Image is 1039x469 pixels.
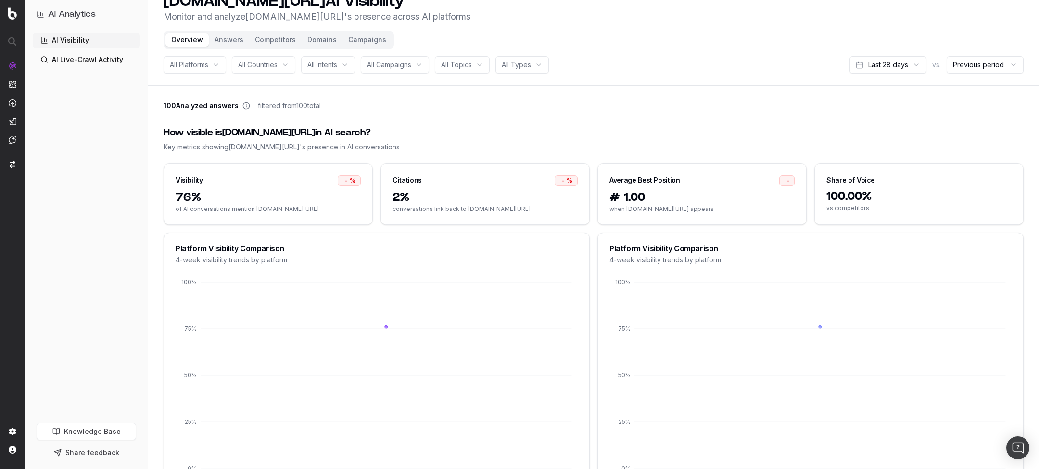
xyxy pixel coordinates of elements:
a: AI Live-Crawl Activity [33,52,140,67]
span: conversations link back to [DOMAIN_NAME][URL] [393,205,578,213]
div: Average Best Position [609,175,680,185]
span: filtered from 100 total [258,101,321,111]
div: 4-week visibility trends by platform [609,255,1012,265]
div: Platform Visibility Comparison [609,245,1012,252]
div: - [779,175,795,186]
div: 4-week visibility trends by platform [176,255,578,265]
button: Domains [302,33,342,47]
img: Assist [9,136,16,144]
button: Overview [165,33,209,47]
img: Botify logo [8,7,17,20]
div: Platform Visibility Comparison [176,245,578,252]
img: Activation [9,99,16,107]
tspan: 50% [184,371,197,379]
a: AI Visibility [33,33,140,48]
div: Key metrics showing [DOMAIN_NAME][URL] 's presence in AI conversations [164,142,1024,152]
span: 76% [176,190,361,205]
span: All Countries [238,60,278,70]
img: Studio [9,118,16,125]
tspan: 100% [615,278,631,285]
div: Share of Voice [826,175,875,185]
button: Share feedback [37,444,136,461]
button: Answers [209,33,249,47]
a: Knowledge Base [37,423,136,440]
img: Analytics [9,62,16,70]
span: 100 Analyzed answers [164,101,239,111]
span: % [567,177,572,185]
div: Open Intercom Messenger [1006,436,1029,459]
div: Visibility [176,175,203,185]
span: 2% [393,190,578,205]
span: when [DOMAIN_NAME][URL] appears [609,205,795,213]
tspan: 50% [618,371,631,379]
span: All Platforms [170,60,208,70]
img: My account [9,446,16,454]
tspan: 75% [618,325,631,332]
img: Intelligence [9,80,16,88]
span: of AI conversations mention [DOMAIN_NAME][URL] [176,205,361,213]
div: - [555,175,578,186]
img: Switch project [10,161,15,168]
button: AI Analytics [37,8,136,21]
span: 100.00% [826,189,1012,204]
img: Setting [9,428,16,435]
span: vs. [932,60,941,70]
div: - [338,175,361,186]
span: vs competitors [826,204,1012,212]
tspan: 100% [181,278,197,285]
tspan: 75% [184,325,197,332]
div: How visible is [DOMAIN_NAME][URL] in AI search? [164,126,1024,139]
span: % [350,177,355,185]
h1: AI Analytics [48,8,96,21]
button: Campaigns [342,33,392,47]
tspan: 25% [185,419,197,426]
span: All Campaigns [367,60,411,70]
div: Citations [393,175,422,185]
tspan: 25% [619,419,631,426]
span: # 1.00 [609,190,795,205]
span: All Topics [441,60,472,70]
button: Competitors [249,33,302,47]
p: Monitor and analyze [DOMAIN_NAME][URL] 's presence across AI platforms [164,10,470,24]
span: All Intents [307,60,337,70]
